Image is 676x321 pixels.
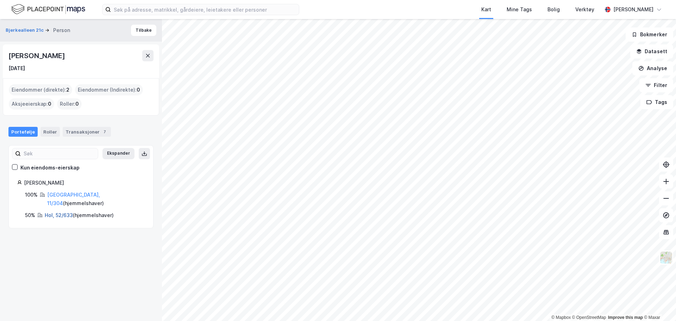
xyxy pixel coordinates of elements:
[40,127,60,137] div: Roller
[6,27,45,34] button: Bjerkealleen 21c
[47,192,100,206] a: [GEOGRAPHIC_DATA], 11/304
[25,191,38,199] div: 100%
[111,4,299,15] input: Søk på adresse, matrikkel, gårdeiere, leietakere eller personer
[608,315,643,320] a: Improve this map
[137,86,140,94] span: 0
[641,287,676,321] iframe: Chat Widget
[53,26,70,35] div: Person
[11,3,85,16] img: logo.f888ab2527a4732fd821a326f86c7f29.svg
[63,127,111,137] div: Transaksjoner
[632,61,673,75] button: Analyse
[21,148,98,159] input: Søk
[547,5,560,14] div: Bolig
[57,98,82,110] div: Roller :
[102,148,134,159] button: Ekspander
[9,98,54,110] div: Aksjeeierskap :
[639,78,673,92] button: Filter
[659,251,673,264] img: Z
[630,44,673,58] button: Datasett
[8,127,38,137] div: Portefølje
[8,64,25,73] div: [DATE]
[613,5,653,14] div: [PERSON_NAME]
[626,27,673,42] button: Bokmerker
[24,179,145,187] div: [PERSON_NAME]
[481,5,491,14] div: Kart
[8,50,66,61] div: [PERSON_NAME]
[75,100,79,108] span: 0
[48,100,51,108] span: 0
[101,128,108,135] div: 7
[551,315,571,320] a: Mapbox
[20,163,80,172] div: Kun eiendoms-eierskap
[45,212,73,218] a: Hol, 52/633
[640,95,673,109] button: Tags
[131,25,156,36] button: Tilbake
[45,211,114,220] div: ( hjemmelshaver )
[572,315,606,320] a: OpenStreetMap
[25,211,35,220] div: 50%
[66,86,69,94] span: 2
[507,5,532,14] div: Mine Tags
[47,191,145,208] div: ( hjemmelshaver )
[75,84,143,95] div: Eiendommer (Indirekte) :
[575,5,594,14] div: Verktøy
[9,84,72,95] div: Eiendommer (direkte) :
